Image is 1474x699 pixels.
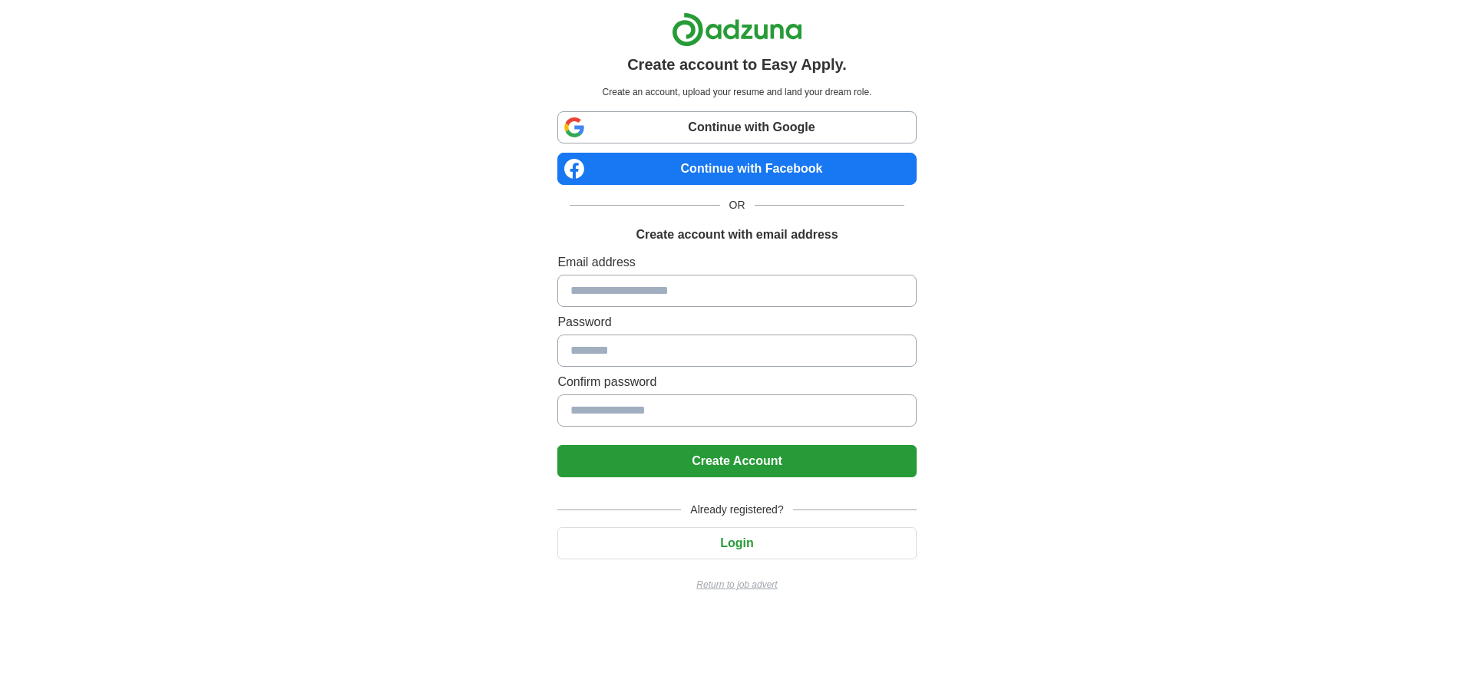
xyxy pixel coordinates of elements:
p: Create an account, upload your resume and land your dream role. [560,85,913,99]
a: Login [557,536,916,549]
h1: Create account to Easy Apply. [627,53,847,76]
img: Adzuna logo [672,12,802,47]
button: Login [557,527,916,559]
span: OR [720,197,755,213]
h1: Create account with email address [636,226,838,244]
a: Continue with Google [557,111,916,143]
label: Password [557,313,916,331]
label: Email address [557,253,916,272]
label: Confirm password [557,373,916,391]
button: Create Account [557,445,916,477]
a: Return to job advert [557,578,916,592]
a: Continue with Facebook [557,153,916,185]
span: Already registered? [681,502,792,518]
